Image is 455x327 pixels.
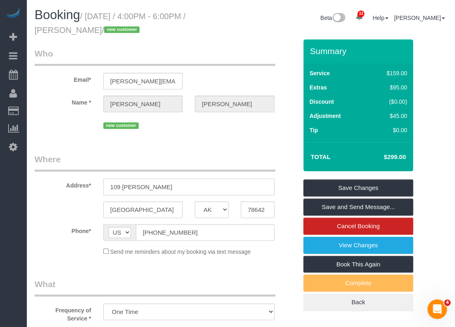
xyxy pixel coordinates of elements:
[394,15,445,21] a: [PERSON_NAME]
[28,224,97,235] label: Phone*
[195,96,274,112] input: Last Name*
[303,237,413,254] a: View Changes
[351,8,367,26] a: 33
[103,201,183,218] input: City*
[35,8,80,22] span: Booking
[369,83,407,92] div: $95.00
[311,153,331,160] strong: Total
[369,126,407,134] div: $0.00
[372,15,388,21] a: Help
[369,69,407,77] div: $159.00
[110,249,251,255] span: Send me reminders about my booking via text message
[369,112,407,120] div: $45.00
[35,153,275,172] legend: Where
[303,198,413,216] a: Save and Send Message...
[303,218,413,235] a: Cancel Booking
[303,256,413,273] a: Book This Again
[104,26,139,33] span: new customer
[309,69,330,77] label: Service
[241,201,274,218] input: Zip Code*
[332,13,345,24] img: New interface
[303,179,413,196] a: Save Changes
[309,83,327,92] label: Extras
[303,294,413,311] a: Back
[28,303,97,323] label: Frequency of Service *
[309,98,334,106] label: Discount
[310,46,409,56] h3: Summary
[28,96,97,107] label: Name *
[103,122,139,129] span: new customer
[28,73,97,84] label: Email*
[5,8,21,20] img: Automaid Logo
[427,299,447,319] iframe: Intercom live chat
[102,26,142,35] span: /
[103,73,183,89] input: Email*
[28,179,97,190] label: Address*
[35,278,275,296] legend: What
[35,12,185,35] small: / [DATE] / 4:00PM - 6:00PM / [PERSON_NAME]
[136,224,274,241] input: Phone*
[444,299,451,306] span: 4
[309,126,318,134] label: Tip
[309,112,341,120] label: Adjustment
[320,15,346,21] a: Beta
[359,154,406,161] h4: $299.00
[369,98,407,106] div: ($0.00)
[103,96,183,112] input: First Name*
[357,11,364,17] span: 33
[35,48,275,66] legend: Who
